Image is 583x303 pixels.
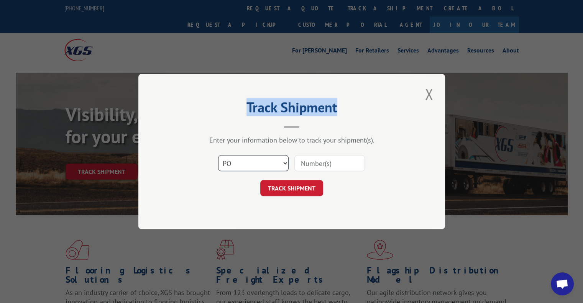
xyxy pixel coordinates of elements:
a: Open chat [551,272,574,295]
button: Close modal [422,84,435,105]
h2: Track Shipment [177,102,407,116]
button: TRACK SHIPMENT [260,180,323,196]
div: Enter your information below to track your shipment(s). [177,136,407,144]
input: Number(s) [294,155,365,171]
